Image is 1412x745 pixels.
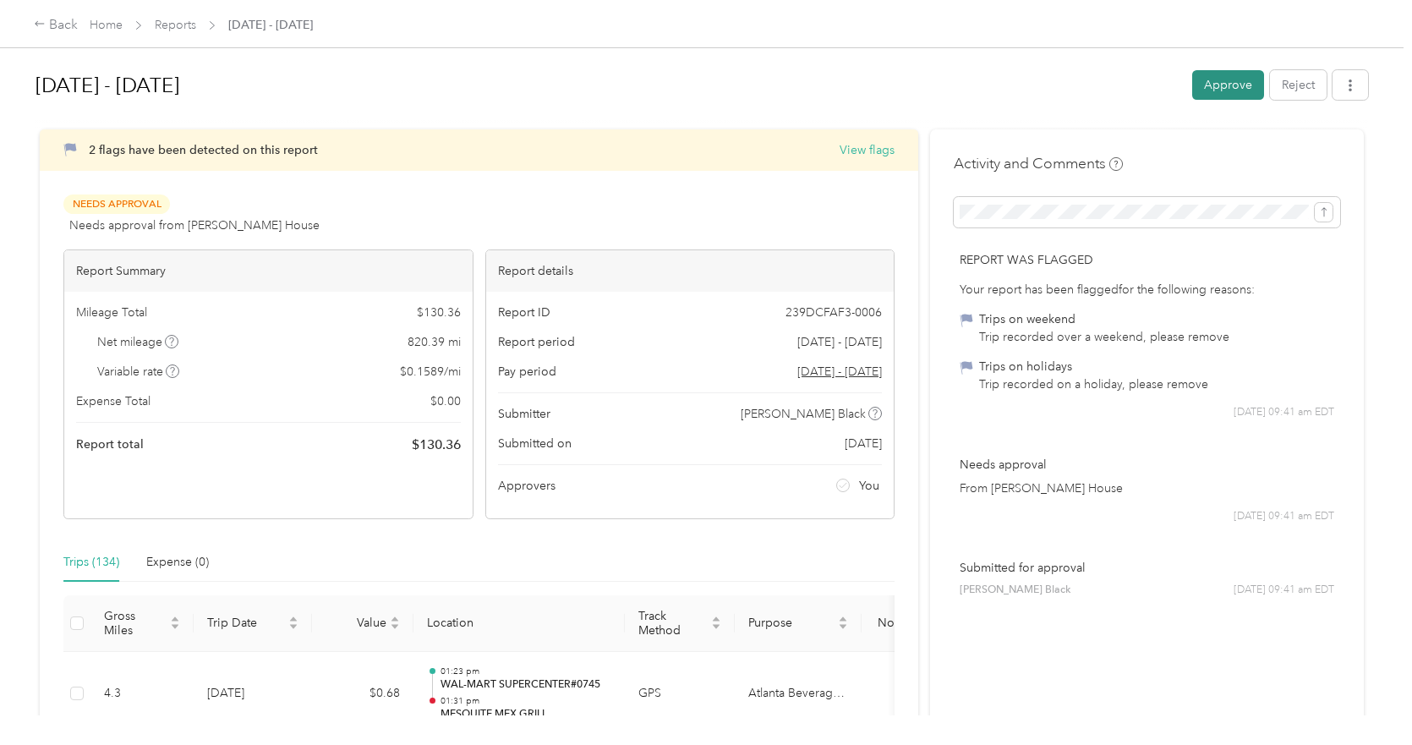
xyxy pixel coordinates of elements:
[155,18,196,32] a: Reports
[1192,70,1264,100] button: Approve
[1270,70,1327,100] button: Reject
[194,652,312,737] td: [DATE]
[960,559,1334,577] p: Submitted for approval
[104,609,167,638] span: Gross Miles
[288,622,298,632] span: caret-down
[390,614,400,624] span: caret-up
[498,405,550,423] span: Submitter
[735,595,862,652] th: Purpose
[441,677,611,693] p: WAL-MART SUPERCENTER#0745
[76,392,151,410] span: Expense Total
[194,595,312,652] th: Trip Date
[63,553,119,572] div: Trips (134)
[625,595,735,652] th: Track Method
[90,595,194,652] th: Gross Miles
[797,333,882,351] span: [DATE] - [DATE]
[146,553,209,572] div: Expense (0)
[960,583,1070,598] span: [PERSON_NAME] Black
[960,456,1334,474] p: Needs approval
[979,375,1208,393] div: Trip recorded on a holiday, please remove
[170,622,180,632] span: caret-down
[36,65,1180,106] h1: Sep 1 - 30, 2025
[486,250,895,292] div: Report details
[711,622,721,632] span: caret-down
[498,435,572,452] span: Submitted on
[954,153,1123,174] h4: Activity and Comments
[785,304,882,321] span: 239DCFAF3-0006
[63,194,170,214] span: Needs Approval
[207,616,285,630] span: Trip Date
[170,614,180,624] span: caret-up
[498,477,555,495] span: Approvers
[960,281,1334,299] div: Your report has been flagged for the following reasons:
[638,609,708,638] span: Track Method
[97,363,180,381] span: Variable rate
[741,405,866,423] span: [PERSON_NAME] Black
[69,216,320,234] span: Needs approval from [PERSON_NAME] House
[859,477,879,495] span: You
[288,614,298,624] span: caret-up
[413,595,625,652] th: Location
[1234,583,1334,598] span: [DATE] 09:41 am EDT
[1234,405,1334,420] span: [DATE] 09:41 am EDT
[862,595,925,652] th: Notes
[441,666,611,677] p: 01:23 pm
[408,333,461,351] span: 820.39 mi
[840,141,895,159] button: View flags
[1234,509,1334,524] span: [DATE] 09:41 am EDT
[34,15,78,36] div: Back
[312,652,413,737] td: $0.68
[430,392,461,410] span: $ 0.00
[498,333,575,351] span: Report period
[76,435,144,453] span: Report total
[441,707,611,722] p: MESQUITE MEX GRILL
[711,614,721,624] span: caret-up
[625,652,735,737] td: GPS
[441,695,611,707] p: 01:31 pm
[838,614,848,624] span: caret-up
[97,333,179,351] span: Net mileage
[979,310,1229,328] div: Trips on weekend
[312,595,413,652] th: Value
[845,435,882,452] span: [DATE]
[89,143,318,157] span: 2 flags have been detected on this report
[90,18,123,32] a: Home
[326,616,386,630] span: Value
[797,363,882,381] span: Go to pay period
[979,328,1229,346] div: Trip recorded over a weekend, please remove
[498,363,556,381] span: Pay period
[960,251,1334,269] p: Report was flagged
[400,363,461,381] span: $ 0.1589 / mi
[979,358,1208,375] div: Trips on holidays
[960,479,1334,497] p: From [PERSON_NAME] House
[498,304,550,321] span: Report ID
[1317,650,1412,745] iframe: Everlance-gr Chat Button Frame
[90,652,194,737] td: 4.3
[76,304,147,321] span: Mileage Total
[838,622,848,632] span: caret-down
[390,622,400,632] span: caret-down
[64,250,473,292] div: Report Summary
[417,304,461,321] span: $ 130.36
[228,16,313,34] span: [DATE] - [DATE]
[412,435,461,455] span: $ 130.36
[735,652,862,737] td: Atlanta Beverage Company
[748,616,835,630] span: Purpose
